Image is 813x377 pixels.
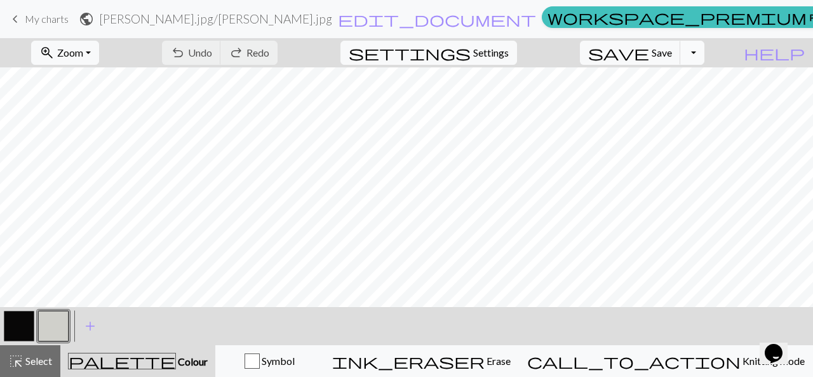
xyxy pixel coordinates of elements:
[485,355,511,367] span: Erase
[741,355,805,367] span: Knitting mode
[527,352,741,370] span: call_to_action
[60,345,215,377] button: Colour
[349,44,471,62] span: settings
[588,44,649,62] span: save
[548,8,807,26] span: workspace_premium
[519,345,813,377] button: Knitting mode
[176,355,208,367] span: Colour
[25,13,69,25] span: My charts
[215,345,324,377] button: Symbol
[99,11,332,26] h2: [PERSON_NAME].jpg / [PERSON_NAME].jpg
[24,355,52,367] span: Select
[340,41,517,65] button: SettingsSettings
[338,10,536,28] span: edit_document
[260,355,295,367] span: Symbol
[79,10,94,28] span: public
[57,46,83,58] span: Zoom
[69,352,175,370] span: palette
[8,8,69,30] a: My charts
[8,10,23,28] span: keyboard_arrow_left
[652,46,672,58] span: Save
[8,352,24,370] span: highlight_alt
[349,45,471,60] i: Settings
[31,41,99,65] button: Zoom
[39,44,55,62] span: zoom_in
[760,326,800,364] iframe: chat widget
[473,45,509,60] span: Settings
[744,44,805,62] span: help
[83,317,98,335] span: add
[324,345,519,377] button: Erase
[332,352,485,370] span: ink_eraser
[580,41,681,65] button: Save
